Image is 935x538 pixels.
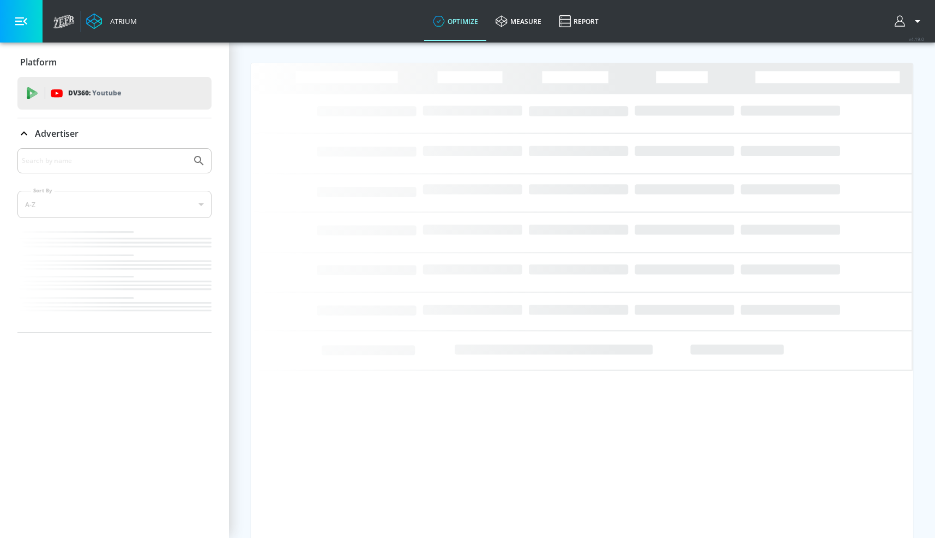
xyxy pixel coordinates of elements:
[487,2,550,41] a: measure
[20,56,57,68] p: Platform
[92,87,121,99] p: Youtube
[17,227,212,333] nav: list of Advertiser
[68,87,121,99] p: DV360:
[17,47,212,77] div: Platform
[17,77,212,110] div: DV360: Youtube
[106,16,137,26] div: Atrium
[22,154,187,168] input: Search by name
[909,36,924,42] span: v 4.19.0
[424,2,487,41] a: optimize
[17,148,212,333] div: Advertiser
[17,191,212,218] div: A-Z
[35,128,79,140] p: Advertiser
[86,13,137,29] a: Atrium
[31,187,55,194] label: Sort By
[17,118,212,149] div: Advertiser
[550,2,607,41] a: Report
